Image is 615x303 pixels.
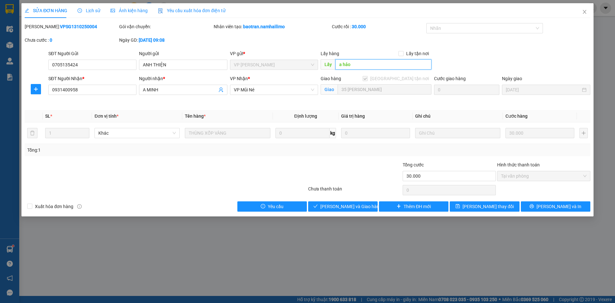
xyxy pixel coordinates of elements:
div: Người gửi [139,50,227,57]
span: Xuất hóa đơn hàng [32,203,76,210]
span: Tên hàng [185,114,206,119]
button: plusThêm ĐH mới [379,201,448,212]
span: 65A [PERSON_NAME], [PERSON_NAME] [61,30,136,63]
b: baotran.namhailimo [243,24,285,29]
span: close [582,9,587,14]
b: 30.000 [352,24,366,29]
span: SL [45,114,50,119]
div: Cước rồi : [332,23,425,30]
span: Giá trị hàng [341,114,365,119]
span: edit [25,8,29,13]
label: Cước giao hàng [434,76,466,81]
span: check [313,204,318,209]
span: VP Nhận [230,76,248,81]
label: Ngày giao [502,76,522,81]
div: Người nhận [139,75,227,82]
input: 0 [341,128,410,138]
span: info-circle [77,204,82,209]
button: printer[PERSON_NAME] và In [521,201,590,212]
span: Lấy [321,59,335,70]
span: [PERSON_NAME] thay đổi [463,203,514,210]
div: VP [PERSON_NAME] [5,5,57,21]
span: Ảnh kiện hàng [111,8,148,13]
span: printer [529,204,534,209]
button: Close [576,3,594,21]
span: Khác [98,128,176,138]
input: Giao tận nơi [338,84,431,95]
span: Lịch sử [78,8,100,13]
span: exclamation-circle [261,204,265,209]
button: delete [27,128,37,138]
b: 0 [50,38,52,43]
th: Ghi chú [413,110,503,122]
span: picture [111,8,115,13]
span: [GEOGRAPHIC_DATA] tận nơi [368,75,431,82]
b: [DATE] 09:08 [139,38,165,43]
div: VP gửi [230,50,318,57]
input: Ngày giao [506,86,580,93]
span: Nhận: [61,6,77,13]
span: TC: [61,33,70,40]
div: [PERSON_NAME]: [25,23,118,30]
span: Tại văn phòng [501,171,586,181]
input: Dọc đường [335,59,431,70]
span: VP Mũi Né [234,85,314,95]
div: VP Mũi Né [61,5,136,13]
span: Gửi: [5,6,15,13]
div: SĐT Người Gửi [48,50,136,57]
span: clock-circle [78,8,82,13]
input: Cước giao hàng [434,85,499,95]
span: Yêu cầu [268,203,283,210]
button: plus [579,128,588,138]
span: Định lượng [294,114,317,119]
img: icon [158,8,163,13]
span: [PERSON_NAME] và Giao hàng [320,203,382,210]
span: Đơn vị tính [94,114,119,119]
span: VP Phạm Ngũ Lão [234,60,314,70]
div: 0982567187 [5,29,57,38]
span: plus [31,87,41,92]
span: kg [330,128,336,138]
input: Ghi Chú [415,128,500,138]
div: CHỊ TÚ [61,13,136,21]
b: VPSG1310250004 [60,24,97,29]
div: Nhân viên tạo: [214,23,331,30]
div: SĐT Người Nhận [48,75,136,82]
span: Giao hàng [321,76,341,81]
div: WAIKIKI MŨI NÉ [5,21,57,29]
span: save [455,204,460,209]
span: Giao [321,84,338,95]
span: Lấy tận nơi [404,50,431,57]
span: user-add [218,87,224,92]
button: plus [31,84,41,94]
label: Hình thức thanh toán [497,162,540,167]
span: Lấy hàng [321,51,339,56]
div: Chưa cước : [25,37,118,44]
span: Tổng cước [403,162,424,167]
div: Ngày GD: [119,37,212,44]
div: Gói vận chuyển: [119,23,212,30]
div: Chưa thanh toán [307,185,402,197]
span: Yêu cầu xuất hóa đơn điện tử [158,8,225,13]
button: check[PERSON_NAME] và Giao hàng [308,201,378,212]
span: SỬA ĐƠN HÀNG [25,8,67,13]
button: save[PERSON_NAME] thay đổi [450,201,519,212]
div: Tổng: 1 [27,147,237,154]
button: exclamation-circleYêu cầu [237,201,307,212]
span: plus [397,204,401,209]
input: VD: Bàn, Ghế [185,128,270,138]
span: Cước hàng [505,114,528,119]
span: Thêm ĐH mới [404,203,431,210]
input: 0 [505,128,574,138]
div: 0988330090 [61,21,136,30]
span: [PERSON_NAME] và In [537,203,581,210]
